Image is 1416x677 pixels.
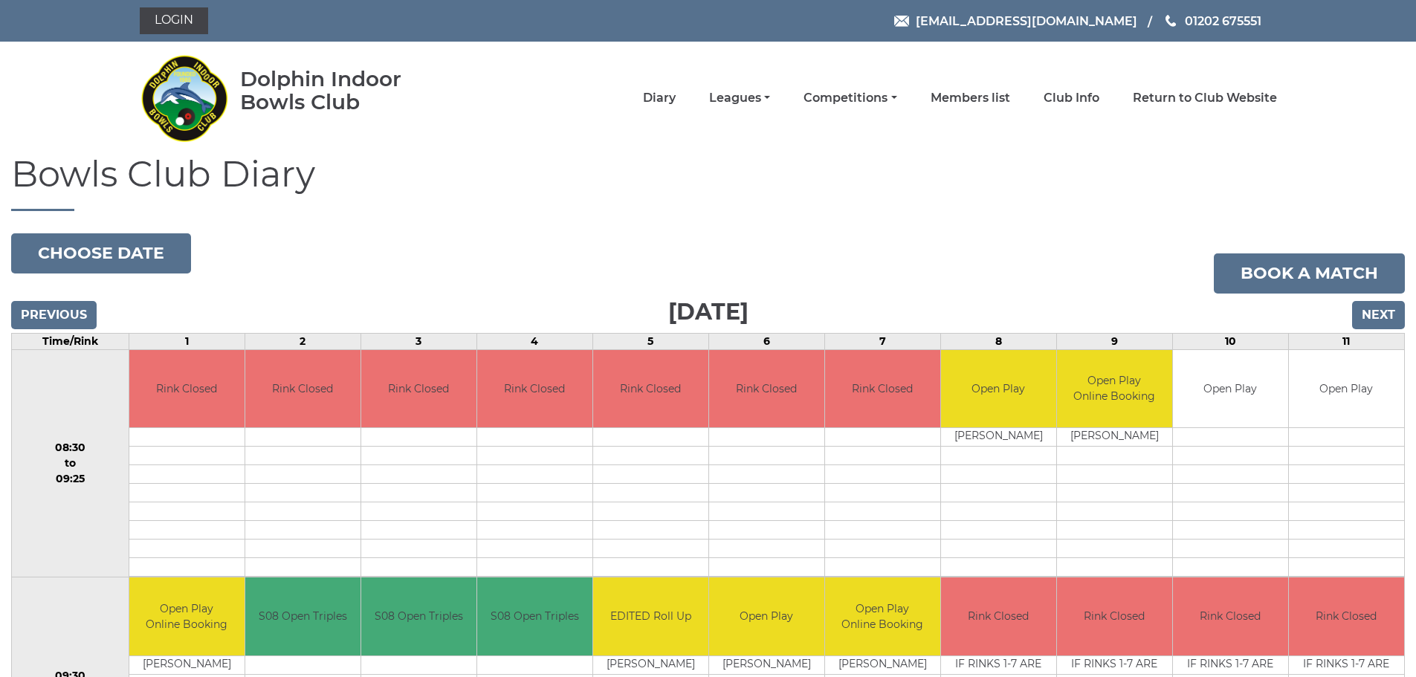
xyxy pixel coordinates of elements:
div: Dolphin Indoor Bowls Club [240,68,449,114]
a: Book a match [1214,253,1405,294]
span: 01202 675551 [1185,13,1261,27]
td: Open Play Online Booking [825,577,940,655]
td: 6 [708,333,824,349]
input: Next [1352,301,1405,329]
span: [EMAIL_ADDRESS][DOMAIN_NAME] [916,13,1137,27]
h1: Bowls Club Diary [11,155,1405,211]
td: 7 [824,333,940,349]
td: Rink Closed [361,350,476,428]
td: Open Play [941,350,1056,428]
td: [PERSON_NAME] [825,655,940,674]
a: Login [140,7,208,34]
td: Open Play [709,577,824,655]
td: [PERSON_NAME] [593,655,708,674]
td: Rink Closed [129,350,245,428]
td: [PERSON_NAME] [709,655,824,674]
td: [PERSON_NAME] [129,655,245,674]
td: Rink Closed [593,350,708,428]
td: EDITED Roll Up [593,577,708,655]
img: Dolphin Indoor Bowls Club [140,46,229,150]
td: IF RINKS 1-7 ARE [941,655,1056,674]
td: 4 [476,333,592,349]
td: 8 [940,333,1056,349]
a: Competitions [804,90,896,106]
td: Rink Closed [941,577,1056,655]
td: Time/Rink [12,333,129,349]
td: 5 [592,333,708,349]
td: 1 [129,333,245,349]
a: Members list [931,90,1010,106]
td: S08 Open Triples [477,577,592,655]
td: Open Play Online Booking [1057,350,1172,428]
td: Rink Closed [477,350,592,428]
td: 11 [1288,333,1404,349]
input: Previous [11,301,97,329]
td: 3 [361,333,476,349]
a: Diary [643,90,676,106]
td: 08:30 to 09:25 [12,349,129,577]
td: Rink Closed [709,350,824,428]
button: Choose date [11,233,191,273]
td: Open Play [1289,350,1404,428]
td: IF RINKS 1-7 ARE [1173,655,1288,674]
td: Rink Closed [245,350,361,428]
td: Rink Closed [825,350,940,428]
td: IF RINKS 1-7 ARE [1057,655,1172,674]
td: [PERSON_NAME] [941,428,1056,447]
a: Return to Club Website [1133,90,1277,106]
img: Email [894,16,909,27]
a: Email [EMAIL_ADDRESS][DOMAIN_NAME] [894,12,1137,30]
td: IF RINKS 1-7 ARE [1289,655,1404,674]
td: Rink Closed [1289,577,1404,655]
td: S08 Open Triples [361,577,476,655]
td: S08 Open Triples [245,577,361,655]
td: [PERSON_NAME] [1057,428,1172,447]
td: Rink Closed [1057,577,1172,655]
a: Club Info [1044,90,1099,106]
td: Open Play Online Booking [129,577,245,655]
td: Open Play [1173,350,1288,428]
td: 10 [1172,333,1288,349]
td: 2 [245,333,361,349]
td: Rink Closed [1173,577,1288,655]
td: 9 [1056,333,1172,349]
a: Phone us 01202 675551 [1163,12,1261,30]
img: Phone us [1166,15,1176,27]
a: Leagues [709,90,770,106]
